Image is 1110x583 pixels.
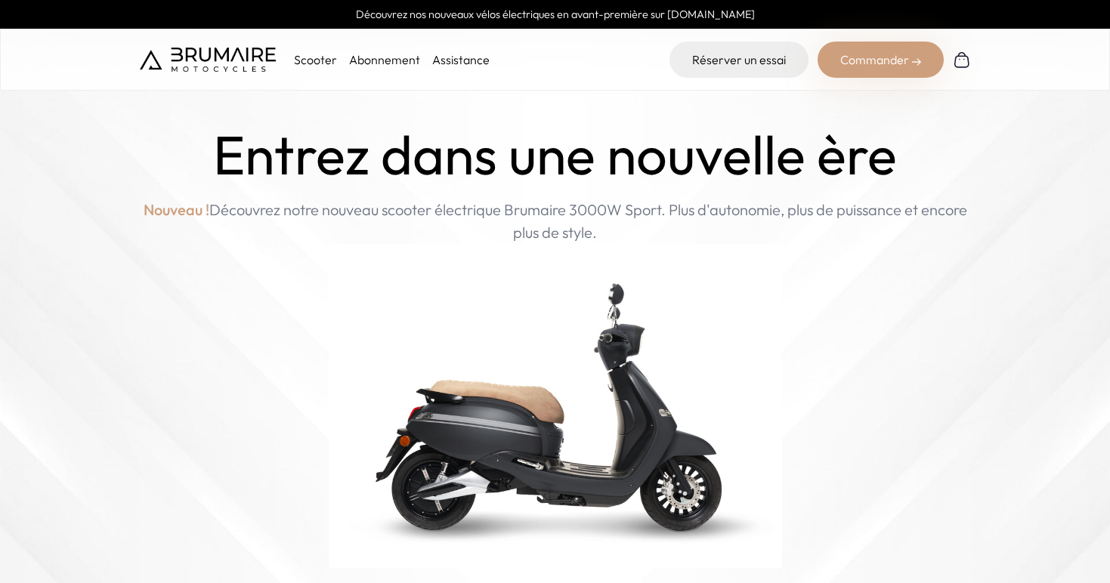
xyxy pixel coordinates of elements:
[144,199,209,221] span: Nouveau !
[818,42,944,78] div: Commander
[669,42,809,78] a: Réserver un essai
[349,52,420,67] a: Abonnement
[140,199,971,244] p: Découvrez notre nouveau scooter électrique Brumaire 3000W Sport. Plus d'autonomie, plus de puissa...
[912,57,921,66] img: right-arrow-2.png
[213,124,897,187] h1: Entrez dans une nouvelle ère
[140,48,276,72] img: Brumaire Motocycles
[294,51,337,69] p: Scooter
[953,51,971,69] img: Panier
[432,52,490,67] a: Assistance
